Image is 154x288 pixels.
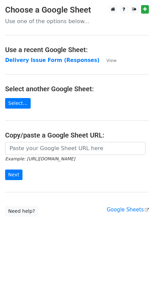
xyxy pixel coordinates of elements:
h4: Use a recent Google Sheet: [5,46,149,54]
a: Delivery Issue Form (Responses) [5,57,99,63]
p: Use one of the options below... [5,18,149,25]
h4: Copy/paste a Google Sheet URL: [5,131,149,139]
a: View [99,57,117,63]
input: Next [5,170,22,180]
small: View [106,58,117,63]
small: Example: [URL][DOMAIN_NAME] [5,156,75,161]
input: Paste your Google Sheet URL here [5,142,145,155]
a: Need help? [5,206,38,217]
a: Select... [5,98,31,109]
h3: Choose a Google Sheet [5,5,149,15]
h4: Select another Google Sheet: [5,85,149,93]
a: Google Sheets [107,207,149,213]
